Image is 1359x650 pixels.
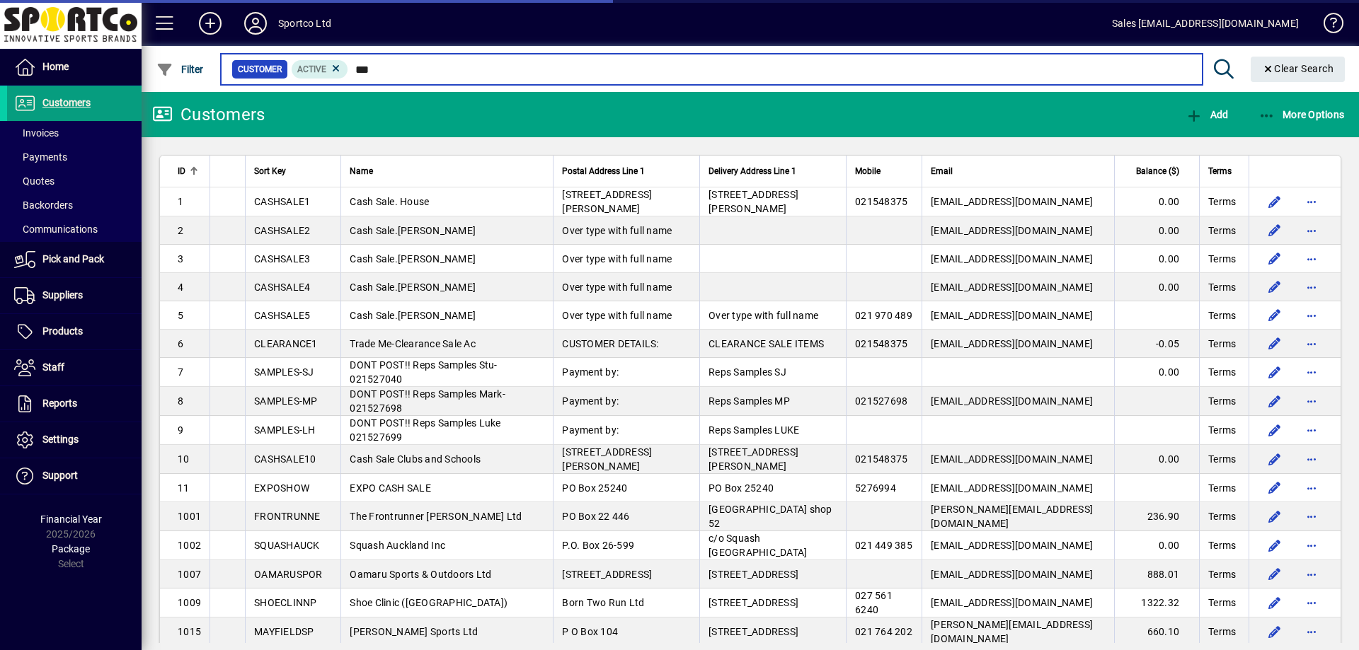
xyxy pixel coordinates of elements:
[1300,248,1323,270] button: More options
[254,196,310,207] span: CASHSALE1
[1114,216,1199,245] td: 0.00
[1263,390,1286,412] button: Edit
[1208,567,1236,581] span: Terms
[931,163,1106,179] div: Email
[7,242,142,277] a: Pick and Pack
[562,338,658,349] span: CUSTOMER DETAILS:
[1300,304,1323,327] button: More options
[1263,419,1286,441] button: Edit
[350,163,373,179] span: Name
[178,282,183,293] span: 4
[1251,57,1346,82] button: Clear
[1300,390,1323,412] button: More options
[1258,109,1345,120] span: More Options
[254,282,310,293] span: CASHSALE4
[350,196,429,207] span: Cash Sale. House
[7,314,142,349] a: Products
[1263,219,1286,242] button: Edit
[709,482,774,494] span: PO Box 25240
[254,540,320,551] span: SQUASHAUCK
[1263,190,1286,213] button: Edit
[1208,481,1236,495] span: Terms
[1112,12,1299,35] div: Sales [EMAIL_ADDRESS][DOMAIN_NAME]
[178,225,183,236] span: 2
[7,278,142,313] a: Suppliers
[931,453,1093,465] span: [EMAIL_ADDRESS][DOMAIN_NAME]
[178,626,201,637] span: 1015
[7,169,142,193] a: Quotes
[350,163,544,179] div: Name
[562,163,645,179] span: Postal Address Line 1
[7,422,142,458] a: Settings
[1114,588,1199,617] td: 1322.32
[562,626,618,637] span: P O Box 104
[1263,276,1286,298] button: Edit
[855,482,896,494] span: 5276994
[1263,563,1286,586] button: Edit
[855,453,907,465] span: 021548375
[40,513,102,525] span: Financial Year
[14,127,59,139] span: Invoices
[156,64,204,75] span: Filter
[152,103,265,126] div: Customers
[178,366,183,378] span: 7
[931,282,1093,293] span: [EMAIL_ADDRESS][DOMAIN_NAME]
[709,310,818,321] span: Over type with full name
[1300,620,1323,643] button: More options
[1186,109,1228,120] span: Add
[855,395,907,407] span: 021527698
[1182,102,1232,127] button: Add
[178,597,201,608] span: 1009
[42,97,91,108] span: Customers
[931,619,1093,644] span: [PERSON_NAME][EMAIL_ADDRESS][DOMAIN_NAME]
[7,193,142,217] a: Backorders
[178,511,201,522] span: 1001
[1208,452,1236,466] span: Terms
[562,482,627,494] span: PO Box 25240
[562,189,652,214] span: [STREET_ADDRESS][PERSON_NAME]
[1208,509,1236,523] span: Terms
[709,597,798,608] span: [STREET_ADDRESS]
[931,504,1093,529] span: [PERSON_NAME][EMAIL_ADDRESS][DOMAIN_NAME]
[1208,280,1236,294] span: Terms
[350,597,508,608] span: Shoe Clinic ([GEOGRAPHIC_DATA])
[855,338,907,349] span: 021548375
[1300,477,1323,499] button: More options
[42,470,78,481] span: Support
[709,504,832,529] span: [GEOGRAPHIC_DATA] shop 52
[7,121,142,145] a: Invoices
[931,310,1093,321] span: [EMAIL_ADDRESS][DOMAIN_NAME]
[1208,625,1236,639] span: Terms
[1300,591,1323,614] button: More options
[350,453,481,465] span: Cash Sale Clubs and Schools
[1208,423,1236,437] span: Terms
[1114,445,1199,474] td: 0.00
[14,151,67,163] span: Payments
[178,163,201,179] div: ID
[178,424,183,436] span: 9
[855,196,907,207] span: 021548375
[1300,190,1323,213] button: More options
[1114,187,1199,216] td: 0.00
[562,569,652,580] span: [STREET_ADDRESS]
[1114,531,1199,560] td: 0.00
[1263,304,1286,327] button: Edit
[52,543,90,555] span: Package
[1208,195,1236,209] span: Terms
[178,482,190,494] span: 11
[292,60,348,79] mat-chip: Activation Status: Active
[709,395,790,407] span: Reps Samples MP
[350,225,476,236] span: Cash Sale.[PERSON_NAME]
[709,189,798,214] span: [STREET_ADDRESS][PERSON_NAME]
[254,338,318,349] span: CLEARANCE1
[1263,361,1286,383] button: Edit
[178,196,183,207] span: 1
[709,338,824,349] span: CLEARANCE SALE ITEMS
[1136,163,1179,179] span: Balance ($)
[1208,365,1236,379] span: Terms
[178,569,201,580] span: 1007
[931,225,1093,236] span: [EMAIL_ADDRESS][DOMAIN_NAME]
[1208,224,1236,238] span: Terms
[14,224,98,235] span: Communications
[1300,534,1323,557] button: More options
